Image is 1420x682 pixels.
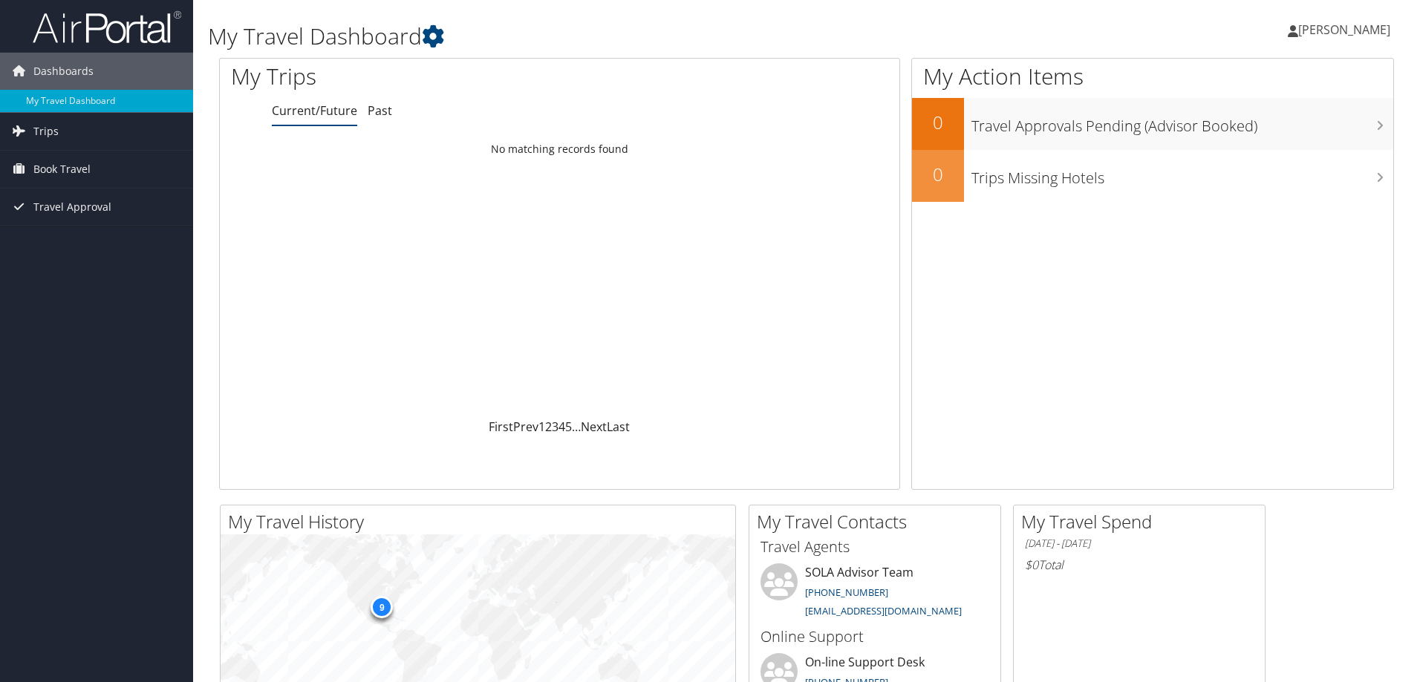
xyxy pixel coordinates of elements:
h6: Total [1025,557,1254,573]
img: airportal-logo.png [33,10,181,45]
a: 3 [552,419,558,435]
h2: My Travel Spend [1021,509,1265,534]
td: No matching records found [220,136,899,163]
span: … [572,419,581,435]
span: Book Travel [33,151,91,188]
a: 0Travel Approvals Pending (Advisor Booked) [912,98,1393,150]
h1: My Action Items [912,61,1393,92]
h2: 0 [912,162,964,187]
h1: My Trips [231,61,605,92]
a: 2 [545,419,552,435]
h2: 0 [912,110,964,135]
h3: Travel Agents [761,537,989,557]
a: [EMAIL_ADDRESS][DOMAIN_NAME] [805,604,962,617]
a: Next [581,419,607,435]
h3: Travel Approvals Pending (Advisor Booked) [971,108,1393,137]
a: 0Trips Missing Hotels [912,150,1393,202]
a: Last [607,419,630,435]
h2: My Travel History [228,509,735,534]
h6: [DATE] - [DATE] [1025,537,1254,551]
a: 5 [565,419,572,435]
a: First [489,419,513,435]
div: 9 [371,596,393,618]
a: [PHONE_NUMBER] [805,586,888,599]
a: Prev [513,419,538,435]
span: $0 [1025,557,1038,573]
a: Current/Future [272,102,357,119]
h1: My Travel Dashboard [208,21,1006,52]
a: Past [368,102,392,119]
h2: My Travel Contacts [757,509,1000,534]
span: Travel Approval [33,188,111,226]
h3: Online Support [761,626,989,647]
h3: Trips Missing Hotels [971,160,1393,188]
a: [PERSON_NAME] [1288,7,1405,52]
a: 1 [538,419,545,435]
span: Dashboards [33,53,94,90]
span: [PERSON_NAME] [1298,22,1390,38]
span: Trips [33,113,59,150]
li: SOLA Advisor Team [753,563,997,624]
a: 4 [558,419,565,435]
